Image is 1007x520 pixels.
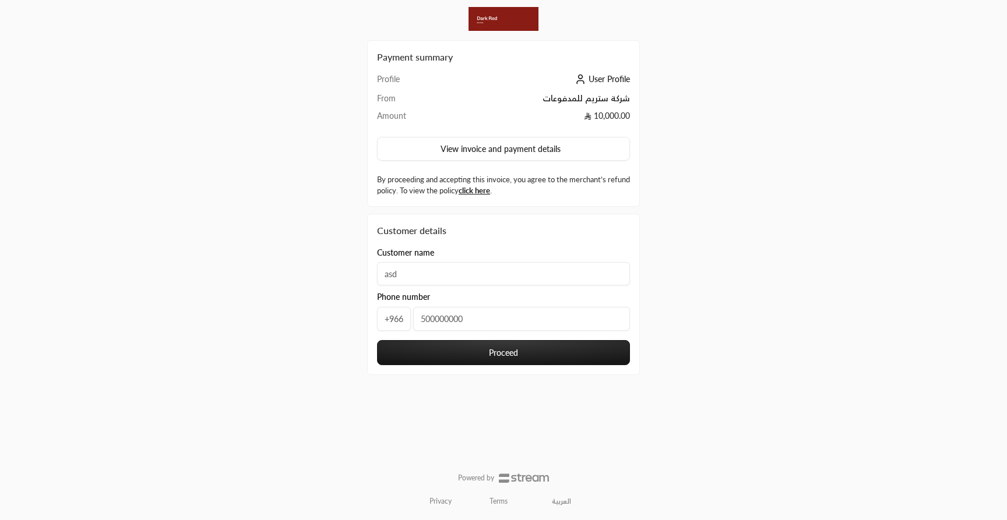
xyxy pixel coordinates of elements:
[429,497,452,506] a: Privacy
[377,73,441,93] td: Profile
[589,74,630,84] span: User Profile
[377,224,630,238] div: Customer details
[377,307,411,331] span: +966
[377,110,441,128] td: Amount
[441,93,631,110] td: شركة ستريم للمدفوعات
[441,110,631,128] td: 10,000.00
[413,307,630,331] input: Phone number
[377,291,430,303] span: Phone number
[377,93,441,110] td: From
[459,186,490,195] a: click here
[377,50,630,64] h2: Payment summary
[377,262,630,285] input: Customer name
[377,340,630,365] button: Proceed
[458,473,494,483] p: Powered by
[469,7,538,31] img: Company Logo
[572,74,630,84] a: User Profile
[545,492,578,511] a: العربية
[377,137,630,161] button: View invoice and payment details
[490,497,508,506] a: Terms
[377,247,434,259] span: Customer name
[377,174,630,197] label: By proceeding and accepting this invoice, you agree to the merchant’s refund policy. To view the ...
